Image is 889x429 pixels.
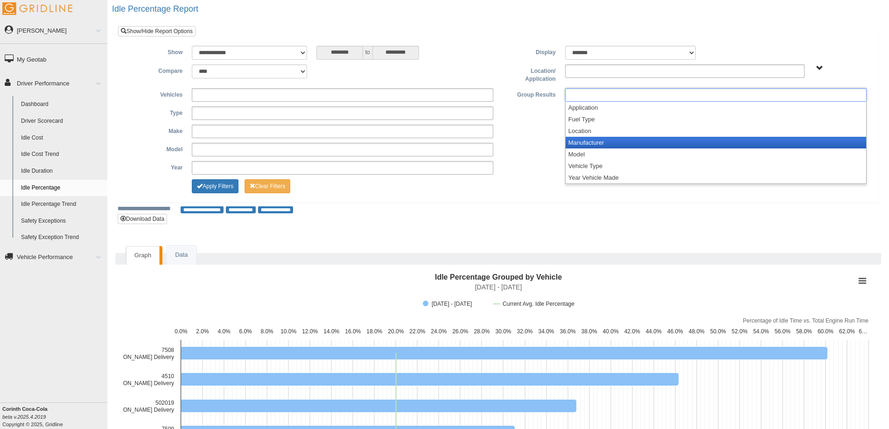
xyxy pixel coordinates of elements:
text: 42.0% [624,328,640,335]
li: Manufacturer [566,137,866,148]
h2: Idle Percentage Report [112,5,889,14]
text: 60.0% [818,328,833,335]
text: 34.0% [539,328,554,335]
text: 0.0% [175,328,188,335]
li: Year Vehicle Made [566,172,866,183]
a: Data [167,246,196,265]
text: 38.0% [581,328,597,335]
text: 56.0% [775,328,791,335]
a: Idle Duration [17,163,107,180]
text: 24.0% [431,328,447,335]
a: Idle Percentage Trend [17,196,107,213]
label: Location/ Application [498,64,560,84]
text: 6.0% [239,328,252,335]
path: 4510 Jackson Delivery, 46.36. 1/1/2025 - 8/12/2025. [181,373,679,386]
button: Change Filter Options [192,179,238,193]
span: to [363,46,372,60]
text: 16.0% [345,328,361,335]
label: Year [125,161,187,172]
text: 52.0% [732,328,748,335]
label: Type [125,106,187,118]
text: [DATE] - [DATE] [475,283,522,291]
button: Show Current Avg. Idle Percentage [493,301,574,307]
text: 7508 [PERSON_NAME] Delivery [106,347,175,360]
i: beta v.2025.4.2019 [2,414,46,420]
text: 4510 [PERSON_NAME] Delivery [106,373,175,387]
a: Idle Cost [17,130,107,147]
a: Idle Percentage [17,180,107,197]
a: Safety Exception Trend [17,229,107,246]
text: 502019 [PERSON_NAME] Delivery [106,400,175,413]
text: Idle Percentage Grouped by Vehicle [435,273,562,281]
text: 26.0% [452,328,468,335]
a: Driver Scorecard [17,113,107,130]
text: 14.0% [323,328,339,335]
div: Copyright © 2025, Gridline [2,405,107,428]
li: Model [566,148,866,160]
li: Fuel Type [566,113,866,125]
text: 20.0% [388,328,404,335]
text: 48.0% [689,328,705,335]
text: 18.0% [366,328,382,335]
label: Display [498,46,560,57]
label: Vehicles [125,88,187,99]
text: 32.0% [517,328,532,335]
text: 44.0% [646,328,662,335]
text: 54.0% [753,328,769,335]
text: 12.0% [302,328,318,335]
text: 22.0% [409,328,425,335]
label: Make [125,125,187,136]
text: 62.0% [839,328,855,335]
text: 2.0% [196,328,209,335]
b: Corinth Coca-Cola [2,406,48,412]
text: 46.0% [667,328,683,335]
text: 40.0% [603,328,619,335]
li: Location [566,125,866,137]
text: 4.0% [217,328,231,335]
label: Model [125,143,187,154]
text: 58.0% [796,328,812,335]
text: 28.0% [474,328,490,335]
text: 30.0% [495,328,511,335]
button: View chart menu, Idle Percentage Grouped by Vehicle [856,274,869,288]
li: Application [566,102,866,113]
text: 10.0% [280,328,296,335]
button: Change Filter Options [245,179,291,193]
label: Show [125,46,187,57]
a: Idle Cost Trend [17,146,107,163]
label: Group Results [498,88,560,99]
path: 7508 Jackson Delivery, 60.22. 1/1/2025 - 8/12/2025. [181,347,828,360]
li: Vehicle Type [566,160,866,172]
path: 502019 Jackson Delivery, 36.83. 1/1/2025 - 8/12/2025. [181,400,577,413]
text: 6… [859,328,868,335]
a: Safety Exceptions [17,213,107,230]
button: Show 1/1/2025 - 8/12/2025 [423,301,483,307]
text: 50.0% [710,328,726,335]
img: Gridline [2,2,72,15]
text: 8.0% [260,328,273,335]
text: Percentage of Idle Time vs. Total Engine Run Time [743,317,869,324]
label: Compare [125,64,187,76]
text: 36.0% [560,328,576,335]
a: Graph [126,246,160,265]
button: Download Data [118,214,167,224]
a: Dashboard [17,96,107,113]
a: Show/Hide Report Options [118,26,196,36]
